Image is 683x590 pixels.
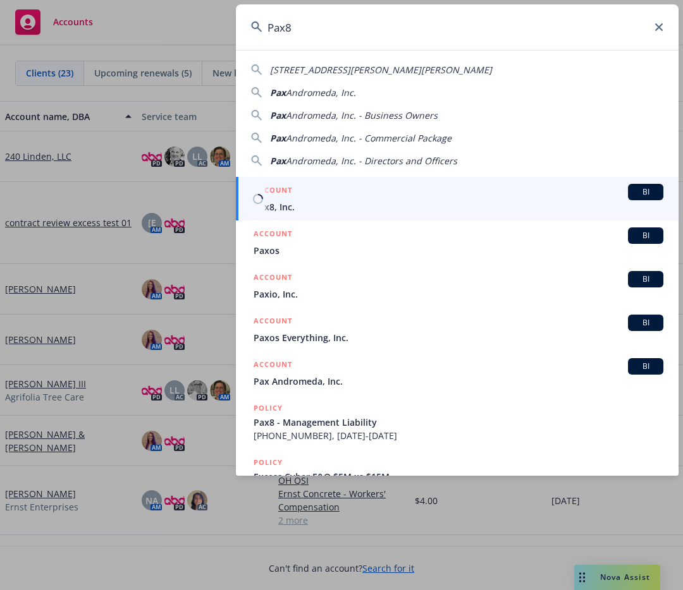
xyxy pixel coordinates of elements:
span: Paxos Everything, Inc. [254,331,663,344]
a: ACCOUNTBIPaxos [236,220,679,264]
a: ACCOUNTBIPax Andromeda, Inc. [236,351,679,395]
span: BI [633,361,658,372]
a: ACCOUNTBIPaxio, Inc. [236,264,679,308]
span: Pax8, Inc. [254,200,663,214]
h5: ACCOUNT [254,358,292,373]
span: Pax [270,87,286,99]
span: Andromeda, Inc. - Directors and Officers [286,155,457,167]
span: Andromeda, Inc. [286,87,356,99]
span: BI [633,317,658,328]
span: Paxos [254,244,663,257]
span: Pax8 - Management Liability [254,416,663,429]
h5: POLICY [254,402,283,414]
span: Pax [270,109,286,121]
span: [PHONE_NUMBER], [DATE]-[DATE] [254,429,663,442]
span: BI [633,274,658,285]
h5: POLICY [254,456,283,469]
span: Pax [270,155,286,167]
a: POLICYPax8 - Management Liability[PHONE_NUMBER], [DATE]-[DATE] [236,395,679,449]
span: Paxio, Inc. [254,287,663,301]
span: Andromeda, Inc. - Commercial Package [286,132,452,144]
h5: ACCOUNT [254,184,292,199]
span: BI [633,186,658,198]
input: Search... [236,4,679,50]
span: Excess Cyber E&O $5M xs $15M [254,470,663,483]
span: BI [633,230,658,241]
h5: ACCOUNT [254,315,292,330]
h5: ACCOUNT [254,227,292,243]
span: Andromeda, Inc. - Business Owners [286,109,438,121]
h5: ACCOUNT [254,271,292,286]
a: POLICYExcess Cyber E&O $5M xs $15M [236,449,679,503]
a: ACCOUNTBIPax8, Inc. [236,177,679,220]
span: Pax [270,132,286,144]
span: Pax Andromeda, Inc. [254,375,663,388]
span: [STREET_ADDRESS][PERSON_NAME][PERSON_NAME] [270,64,492,76]
a: ACCOUNTBIPaxos Everything, Inc. [236,308,679,351]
